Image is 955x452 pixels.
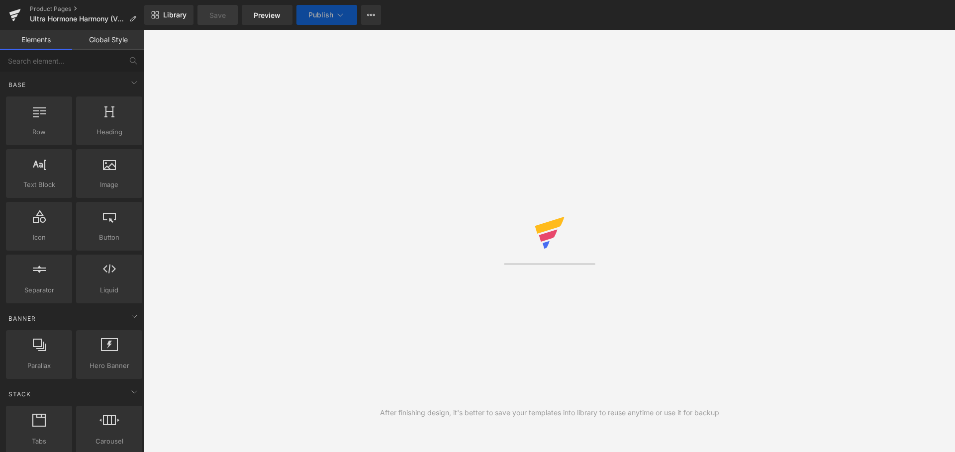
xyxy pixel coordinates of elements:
a: Product Pages [30,5,144,13]
span: Icon [9,232,69,243]
span: Tabs [9,436,69,447]
span: Carousel [79,436,139,447]
span: Preview [254,10,281,20]
span: Save [209,10,226,20]
span: Hero Banner [79,361,139,371]
a: Global Style [72,30,144,50]
span: Button [79,232,139,243]
span: Heading [79,127,139,137]
span: Ultra Hormone Harmony (Val) [30,15,125,23]
span: Banner [7,314,37,323]
span: Parallax [9,361,69,371]
span: Separator [9,285,69,295]
span: Image [79,180,139,190]
span: Stack [7,389,32,399]
button: More [361,5,381,25]
span: Publish [308,11,333,19]
button: Publish [296,5,357,25]
span: Base [7,80,27,90]
span: Row [9,127,69,137]
span: Library [163,10,187,19]
span: Liquid [79,285,139,295]
div: After finishing design, it's better to save your templates into library to reuse anytime or use i... [380,407,719,418]
span: Text Block [9,180,69,190]
a: Preview [242,5,292,25]
a: New Library [144,5,193,25]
